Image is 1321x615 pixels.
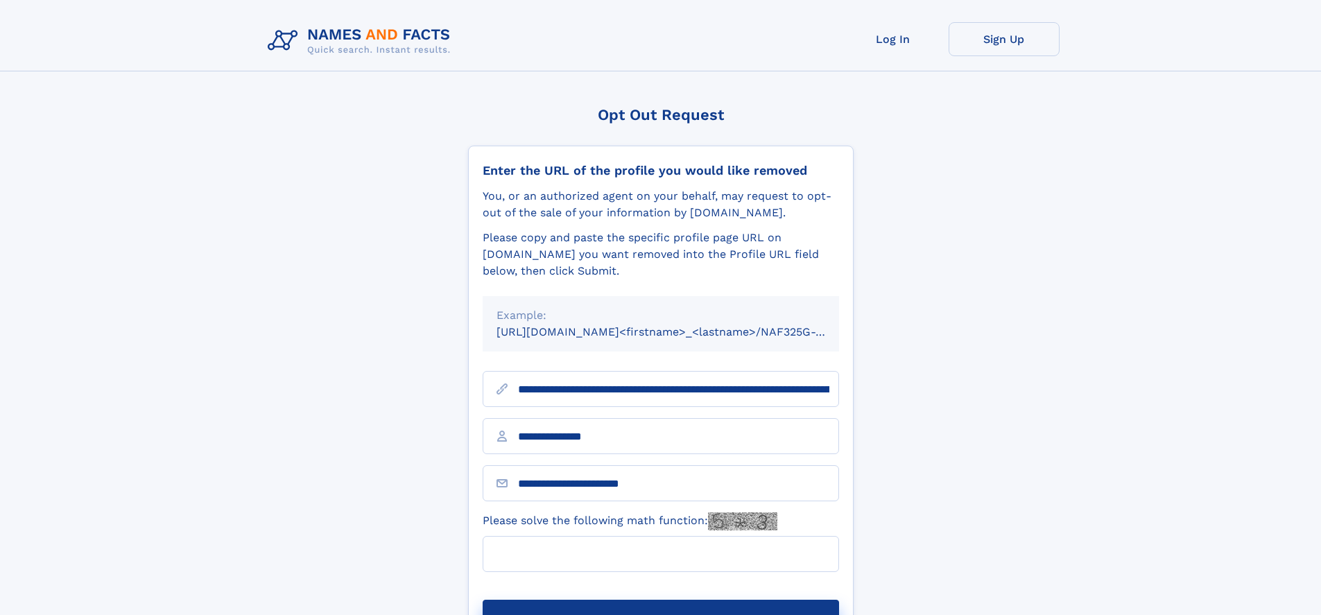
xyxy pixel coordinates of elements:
div: Opt Out Request [468,106,854,123]
div: You, or an authorized agent on your behalf, may request to opt-out of the sale of your informatio... [483,188,839,221]
img: Logo Names and Facts [262,22,462,60]
div: Enter the URL of the profile you would like removed [483,163,839,178]
small: [URL][DOMAIN_NAME]<firstname>_<lastname>/NAF325G-xxxxxxxx [497,325,865,338]
a: Log In [838,22,949,56]
div: Example: [497,307,825,324]
a: Sign Up [949,22,1060,56]
div: Please copy and paste the specific profile page URL on [DOMAIN_NAME] you want removed into the Pr... [483,229,839,279]
label: Please solve the following math function: [483,512,777,530]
